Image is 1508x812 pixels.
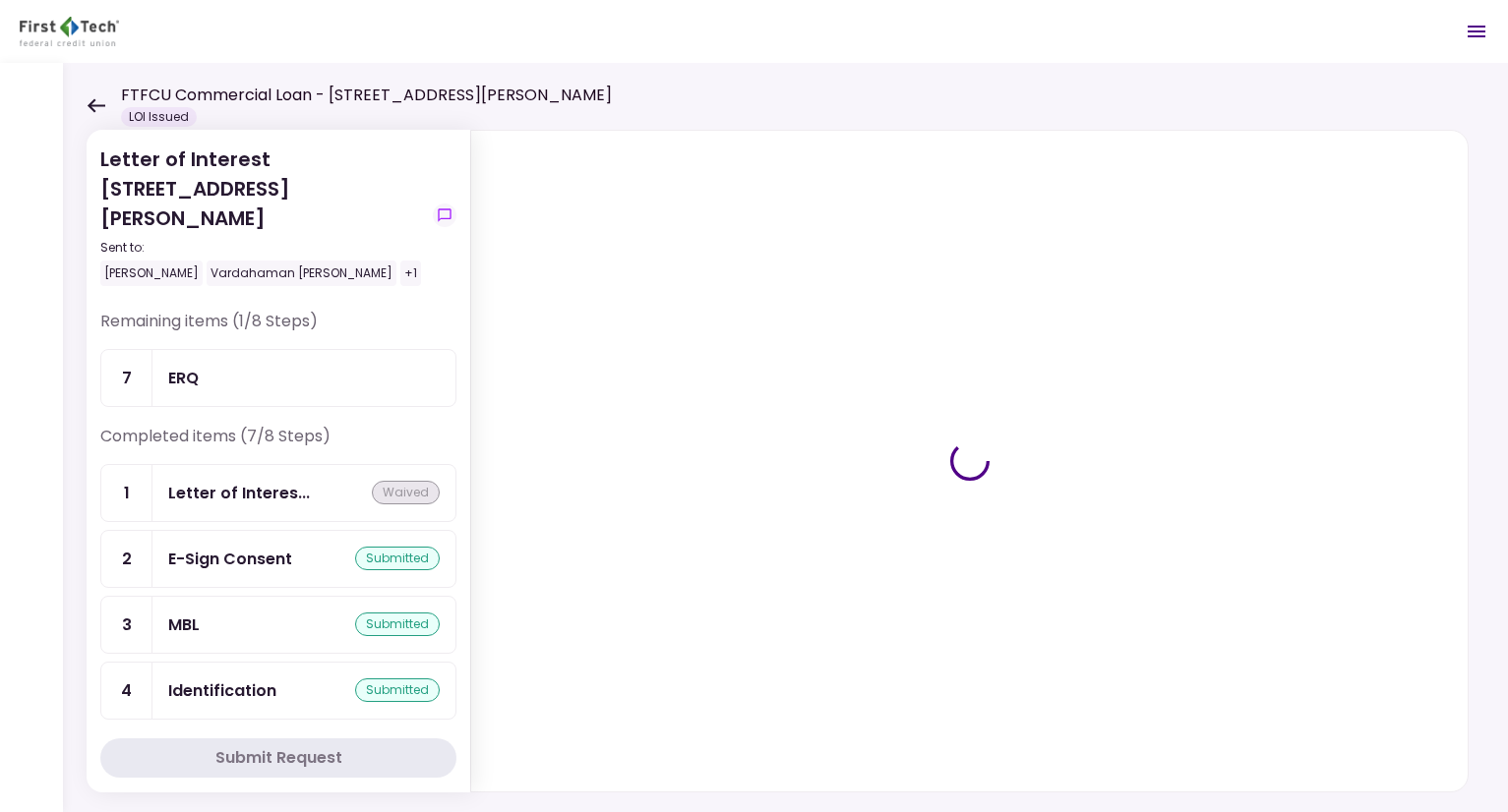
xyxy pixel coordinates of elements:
[1453,8,1500,55] button: Open menu
[168,481,310,505] div: Letter of Interest
[215,746,342,770] div: Submit Request
[121,107,197,127] div: LOI Issued
[100,425,456,464] div: Completed items (7/8 Steps)
[100,261,203,286] div: [PERSON_NAME]
[372,481,440,504] div: waived
[433,203,456,227] button: show-messages
[100,738,456,778] button: Submit Request
[121,84,612,107] h1: FTFCU Commercial Loan - [STREET_ADDRESS][PERSON_NAME]
[355,678,440,702] div: submitted
[101,350,152,406] div: 7
[168,547,292,571] div: E-Sign Consent
[100,662,456,720] a: 4Identificationsubmitted
[355,612,440,636] div: submitted
[100,530,456,588] a: 2E-Sign Consentsubmitted
[100,349,456,407] a: 7ERQ
[101,663,152,719] div: 4
[207,261,396,286] div: Vardahaman [PERSON_NAME]
[100,145,425,286] div: Letter of Interest [STREET_ADDRESS][PERSON_NAME]
[355,547,440,570] div: submitted
[20,17,119,46] img: Partner icon
[100,310,456,349] div: Remaining items (1/8 Steps)
[101,465,152,521] div: 1
[168,678,276,703] div: Identification
[101,597,152,653] div: 3
[168,612,200,637] div: MBL
[101,531,152,587] div: 2
[400,261,421,286] div: +1
[168,366,199,390] div: ERQ
[100,239,425,257] div: Sent to:
[100,464,456,522] a: 1Letter of Interestwaived
[100,596,456,654] a: 3MBLsubmitted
